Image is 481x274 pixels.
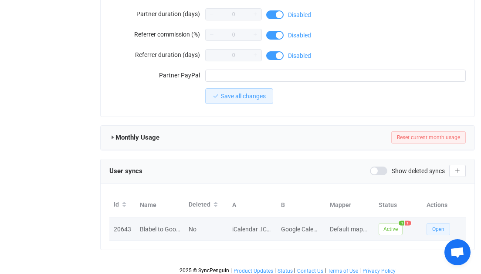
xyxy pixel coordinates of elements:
span: Disabled [288,12,311,18]
div: 20643 [109,224,135,234]
div: Default mapping [325,224,373,234]
div: Deleted [184,197,228,212]
a: Open chat [444,239,471,265]
div: Blabel to Google [135,224,184,234]
span: Privacy Policy [362,268,396,274]
a: Contact Us [297,268,324,274]
a: Privacy Policy [362,268,396,274]
span: | [294,267,295,274]
label: Referrer duration (days) [109,46,205,63]
span: | [274,267,276,274]
span: Contact Us [297,268,323,274]
a: Open [427,225,450,232]
div: iCalendar .ICS Meetings [228,224,276,234]
div: Id [109,197,135,212]
span: 2025 © SyncPenguin [180,267,229,274]
span: Monthly Usage [115,131,159,144]
a: Product Updates [233,268,274,274]
div: B [277,200,325,210]
a: Status [277,268,293,274]
span: Disabled [288,53,311,59]
div: A [228,200,277,210]
div: Mapper [325,200,374,210]
span: | [359,267,361,274]
span: Active [379,223,403,235]
button: Open [427,223,450,235]
label: Referrer commission (%) [109,26,205,43]
a: Terms of Use [327,268,359,274]
button: Save all changes [205,88,273,104]
span: User syncs [109,164,142,177]
span: Open [432,226,444,232]
div: Name [135,200,184,210]
span: 1 [399,221,404,226]
label: Partner PayPal [109,67,205,84]
div: No [184,224,228,234]
span: 1 [405,221,411,226]
span: Reset current month usage [397,134,460,140]
label: Partner duration (days) [109,5,205,23]
div: Status [374,200,422,210]
span: | [230,267,232,274]
span: Save all changes [221,93,266,100]
span: Show deleted syncs [392,168,445,174]
button: Reset current month usage [391,131,466,144]
span: | [325,267,326,274]
div: Actions [422,200,466,210]
span: Disabled [288,32,311,38]
div: Google Calendar Meetings [277,224,325,234]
